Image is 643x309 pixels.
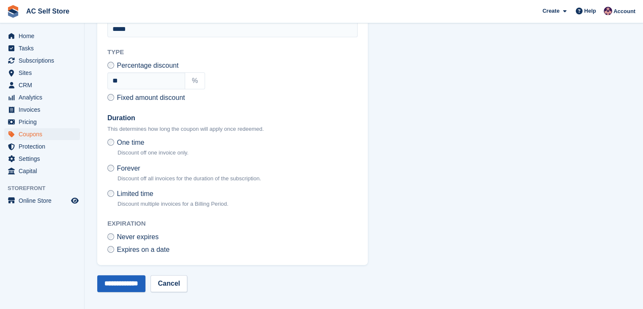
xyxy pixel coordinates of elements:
span: Invoices [19,104,69,116]
span: Create [542,7,559,15]
a: menu [4,165,80,177]
a: AC Self Store [23,4,73,18]
a: menu [4,104,80,116]
span: Tasks [19,42,69,54]
img: Ted Cox [604,7,612,15]
a: Preview store [70,196,80,206]
span: Storefront [8,184,84,193]
a: menu [4,67,80,79]
input: Limited time Discount multiple invoices for a Billing Period. [107,190,114,197]
span: One time [117,139,144,146]
span: Fixed amount discount [117,94,185,101]
input: Forever Discount off all invoices for the duration of the subscription. [107,165,114,171]
span: Coupons [19,128,69,140]
span: Forever [117,165,140,172]
span: Protection [19,141,69,152]
span: Percentage discount [117,62,178,69]
span: Pricing [19,116,69,128]
a: menu [4,42,80,54]
a: menu [4,30,80,42]
input: Never expires [107,233,114,240]
span: CRM [19,79,69,91]
input: Fixed amount discount [107,94,114,101]
a: Cancel [150,275,187,292]
span: Account [613,7,635,16]
span: Settings [19,153,69,165]
span: Online Store [19,195,69,207]
span: Expires on a date [117,246,170,253]
label: Duration [107,113,358,123]
input: One time Discount off one invoice only. [107,139,114,146]
a: menu [4,141,80,152]
h2: Type [107,47,358,57]
span: Sites [19,67,69,79]
span: Capital [19,165,69,177]
h2: Expiration [107,219,358,229]
span: Subscriptions [19,55,69,66]
a: menu [4,128,80,140]
p: Discount multiple invoices for a Billing Period. [118,200,228,208]
span: Never expires [117,233,159,240]
a: menu [4,91,80,103]
a: menu [4,55,80,66]
span: Analytics [19,91,69,103]
span: Help [584,7,596,15]
input: Expires on a date [107,246,114,253]
a: menu [4,79,80,91]
span: Home [19,30,69,42]
input: Percentage discount [107,62,114,69]
a: menu [4,195,80,207]
a: menu [4,116,80,128]
p: This determines how long the coupon will apply once redeemed. [107,125,358,133]
p: Discount off all invoices for the duration of the subscription. [118,174,261,183]
p: Discount off one invoice only. [118,149,189,157]
span: Limited time [117,190,153,197]
img: stora-icon-8386f47178a22dfd0bd8f6a31ec36ba5ce8667c1dd55bd0f319d3a0aa187defe.svg [7,5,19,18]
a: menu [4,153,80,165]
